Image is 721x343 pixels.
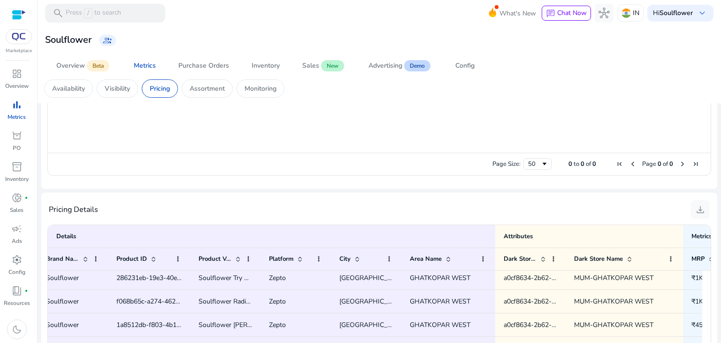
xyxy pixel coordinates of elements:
span: donut_small [11,192,23,203]
span: a0cf8634-2b62-4ead-8cd7-5ee6c5d11192 [504,297,629,306]
img: QC-logo.svg [10,33,27,40]
span: MRP [691,255,705,263]
p: Inventory [5,175,29,183]
span: MUM-GHATKOPAR WEST [574,273,653,282]
span: Metrics [691,232,712,241]
p: Config [8,268,25,276]
div: Config [455,62,475,69]
p: Availability [52,84,85,94]
p: Resources [4,299,30,307]
span: Page [642,160,656,168]
span: chat [546,9,555,18]
div: Inventory [252,62,280,69]
span: bar_chart [11,99,23,110]
p: Metrics [8,113,26,121]
span: orders [11,130,23,141]
span: GHATKOPAR WEST [410,273,470,282]
span: Dark Store ID [504,255,537,263]
span: a0cf8634-2b62-4ead-8cd7-5ee6c5d11192 [504,273,629,282]
span: 0 [592,160,596,168]
span: a0cf8634-2b62-4ead-8cd7-5ee6c5d11192 [504,320,629,329]
span: Beta [87,60,109,71]
div: Next Page [679,160,686,168]
span: Soulflower [46,320,79,329]
b: Soulflower [660,8,693,17]
span: / [84,8,92,18]
span: Demo [404,60,430,71]
h3: Soulflower [45,34,92,46]
p: Ads [12,237,22,245]
p: Visibility [105,84,130,94]
span: MUM-GHATKOPAR WEST [574,320,653,329]
div: Advertising [368,62,402,69]
span: ₹450 [691,320,706,329]
span: fiber_manual_record [24,196,28,200]
span: ₹1K [691,297,703,306]
span: fiber_manual_record [24,289,28,293]
div: Overview [56,62,85,69]
span: dashboard [11,68,23,79]
span: ₹1K [691,273,703,282]
span: Zepto [269,273,286,282]
div: Page Size [523,158,552,170]
span: campaign [11,223,23,234]
p: Press to search [66,8,121,18]
span: 0 [568,160,572,168]
p: Monitoring [245,84,276,94]
span: Brand Name [46,255,79,263]
span: Soulflower Try Me Giftset - Lavender | Rakhi Gift for Sister - 1 set (5 pcs) [199,273,414,282]
span: 0 [658,160,661,168]
span: dark_mode [11,324,23,335]
span: Soulflower Radiant Glow Set - 320 g [199,297,308,306]
p: Hi [653,10,693,16]
p: PO [13,144,21,152]
span: Zepto [269,297,286,306]
span: 0 [669,160,673,168]
span: Zepto [269,320,286,329]
span: GHATKOPAR WEST [410,297,470,306]
span: search [53,8,64,19]
span: download [695,204,706,215]
div: First Page [616,160,623,168]
div: 50 [528,160,541,168]
span: [GEOGRAPHIC_DATA] [339,297,406,306]
span: Soulflower [PERSON_NAME] Essential Oil For Hair Growth - 15 ml [199,320,398,329]
p: Overview [5,82,29,90]
span: 286231eb-19e3-40ec-aeaa-1ee29717bfd0 [116,273,241,282]
span: keyboard_arrow_down [697,8,708,19]
span: Product Variant [199,255,231,263]
span: hub [598,8,610,19]
button: hub [595,4,614,23]
span: GHATKOPAR WEST [410,320,470,329]
span: Dark Store Name [574,255,623,263]
span: Product ID [116,255,147,263]
p: Pricing [150,84,170,94]
span: New [321,60,344,71]
div: Purchase Orders [178,62,229,69]
span: 0 [581,160,584,168]
p: Marketplace [6,47,32,55]
img: in.svg [621,8,631,18]
div: Previous Page [629,160,637,168]
span: What's New [499,5,536,22]
button: chatChat Now [542,6,591,21]
span: Soulflower [46,273,79,282]
span: f068b65c-a274-4629-9d1e-60fd7c237291 [116,297,242,306]
span: City [339,255,351,263]
span: book_4 [11,285,23,296]
span: Platform [269,255,293,263]
button: download [691,200,710,219]
span: settings [11,254,23,265]
span: inventory_2 [11,161,23,172]
span: Chat Now [557,8,587,17]
span: Details [56,232,76,241]
h4: Pricing Details [49,205,98,214]
div: Page Size: [492,160,521,168]
p: Assortment [190,84,225,94]
a: group_add [99,35,116,46]
div: Metrics [134,62,156,69]
span: 1a8512db-f803-4b1d-a619-bfe60ec9c51e [116,320,241,329]
span: Attributes [504,232,533,241]
p: IN [633,5,639,21]
p: Sales [10,206,23,214]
